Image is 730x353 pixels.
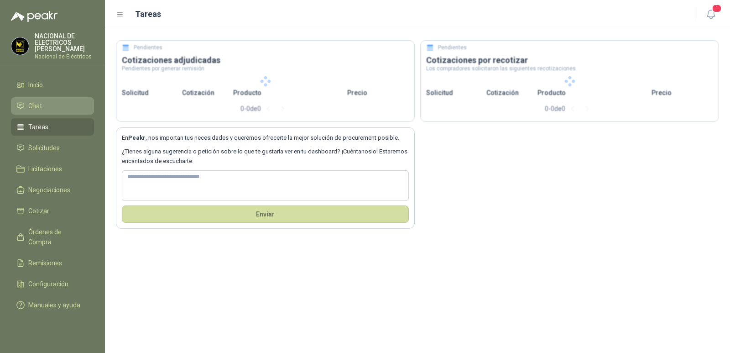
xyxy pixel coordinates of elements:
p: ¿Tienes alguna sugerencia o petición sobre lo que te gustaría ver en tu dashboard? ¡Cuéntanoslo! ... [122,147,409,166]
span: Inicio [28,80,43,90]
span: Chat [28,101,42,111]
span: Configuración [28,279,68,289]
span: Cotizar [28,206,49,216]
span: Solicitudes [28,143,60,153]
a: Manuales y ayuda [11,296,94,314]
span: Tareas [28,122,48,132]
img: Company Logo [11,37,29,55]
p: Nacional de Eléctricos [35,54,94,59]
span: 1 [712,4,722,13]
button: 1 [703,6,719,23]
a: Cotizar [11,202,94,220]
a: Solicitudes [11,139,94,157]
a: Configuración [11,275,94,293]
a: Chat [11,97,94,115]
span: Remisiones [28,258,62,268]
p: NACIONAL DE ELECTRICOS [PERSON_NAME] [35,33,94,52]
span: Licitaciones [28,164,62,174]
span: Órdenes de Compra [28,227,85,247]
span: Negociaciones [28,185,70,195]
span: Manuales y ayuda [28,300,80,310]
img: Logo peakr [11,11,57,22]
b: Peakr [128,134,146,141]
a: Licitaciones [11,160,94,178]
a: Negociaciones [11,181,94,199]
a: Órdenes de Compra [11,223,94,251]
a: Inicio [11,76,94,94]
a: Tareas [11,118,94,136]
button: Envíar [122,205,409,223]
p: En , nos importan tus necesidades y queremos ofrecerte la mejor solución de procurement posible. [122,133,409,142]
a: Remisiones [11,254,94,272]
h1: Tareas [135,8,161,21]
